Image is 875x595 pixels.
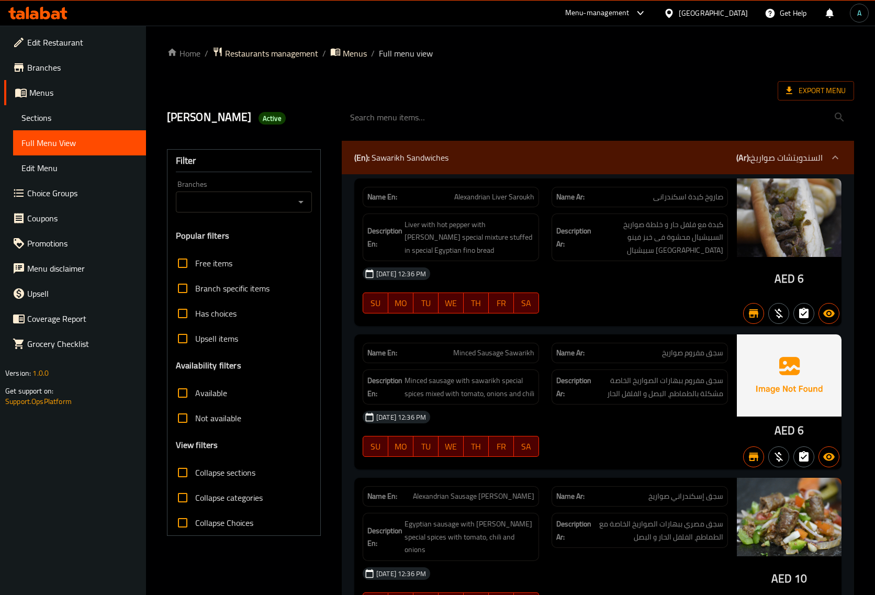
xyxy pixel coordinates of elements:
span: Edit Restaurant [27,36,138,49]
strong: Name En: [367,491,397,502]
span: Export Menu [778,81,854,100]
button: MO [388,293,413,313]
span: WE [443,439,459,454]
span: سجق مفروم صواريخ [662,347,723,358]
span: Grocery Checklist [27,338,138,350]
h3: Availability filters [176,360,241,372]
img: blob_637430381867159221 [737,178,842,257]
span: Upsell [27,287,138,300]
button: Purchased item [768,446,789,467]
li: / [322,47,326,60]
p: السندويتشات صواريخ [736,151,823,164]
div: Menu-management [565,7,630,19]
li: / [371,47,375,60]
strong: Name Ar: [556,347,585,358]
span: A [857,7,861,19]
b: (Ar): [736,150,750,165]
a: Coverage Report [4,306,146,331]
span: 6 [798,420,804,441]
a: Grocery Checklist [4,331,146,356]
span: TH [468,439,485,454]
span: AED [775,420,795,441]
span: MO [392,439,409,454]
span: Coverage Report [27,312,138,325]
a: Menus [4,80,146,105]
div: [GEOGRAPHIC_DATA] [679,7,748,19]
span: SU [367,296,384,311]
span: TU [418,296,434,311]
img: blob_637430390728797256 [737,478,842,556]
span: [DATE] 12:36 PM [372,412,430,422]
span: Restaurants management [225,47,318,60]
button: Purchased item [768,303,789,324]
span: Collapse sections [195,466,255,479]
span: Sections [21,111,138,124]
a: Restaurants management [212,47,318,60]
span: Choice Groups [27,187,138,199]
a: Upsell [4,281,146,306]
button: SA [514,293,539,313]
span: 6 [798,268,804,289]
span: Egyptian sausage with sawarikh special spices with tomato, chili and onions [405,518,534,556]
span: سجق إسكندراني صواريخ [648,491,723,502]
h2: [PERSON_NAME] [167,109,329,125]
button: WE [439,436,464,457]
span: Available [195,387,227,399]
b: (En): [354,150,369,165]
span: Alexandrian Liver Saroukh [454,192,534,203]
strong: Description En: [367,224,402,250]
span: Branch specific items [195,282,270,295]
strong: Name En: [367,347,397,358]
span: TH [468,296,485,311]
span: Liver with hot pepper with sawarikh special mixture stuffed in special Egyptian fino bread [405,218,534,257]
strong: Description Ar: [556,224,591,250]
span: FR [493,296,510,311]
span: Edit Menu [21,162,138,174]
input: search [342,104,854,131]
strong: Description Ar: [556,518,591,543]
span: كبدة مع فلفل حار و خلطة صواريخ السبيشيال محشوة فى خبز فينو مصرى سبيشيال [593,218,723,257]
span: Get support on: [5,384,53,398]
span: FR [493,439,510,454]
span: [DATE] 12:36 PM [372,569,430,579]
button: MO [388,436,413,457]
span: Upsell items [195,332,238,345]
button: WE [439,293,464,313]
span: 10 [794,568,807,589]
span: Has choices [195,307,237,320]
span: Not available [195,412,241,424]
a: Choice Groups [4,181,146,206]
a: Home [167,47,200,60]
span: Promotions [27,237,138,250]
button: TH [464,293,489,313]
a: Support.OpsPlatform [5,395,72,408]
span: Full Menu View [21,137,138,149]
span: Collapse categories [195,491,263,504]
span: 1.0.0 [32,366,49,380]
span: Menu disclaimer [27,262,138,275]
a: Menus [330,47,367,60]
strong: Description En: [367,524,402,550]
span: Branches [27,61,138,74]
button: Branch specific item [743,446,764,467]
a: Edit Menu [13,155,146,181]
button: Not has choices [793,303,814,324]
strong: Name Ar: [556,491,585,502]
div: Active [259,112,286,125]
span: Active [259,114,286,124]
span: Alexandrian Sausage [PERSON_NAME] [413,491,534,502]
span: Menus [29,86,138,99]
span: Minced Sausage Sawarikh [453,347,534,358]
span: AED [775,268,795,289]
span: AED [771,568,792,589]
button: SU [363,293,388,313]
button: Branch specific item [743,303,764,324]
strong: Description Ar: [556,374,591,400]
strong: Name Ar: [556,192,585,203]
h3: View filters [176,439,218,451]
span: WE [443,296,459,311]
a: Edit Restaurant [4,30,146,55]
button: TU [413,293,439,313]
div: (En): Sawarikh Sandwiches(Ar):السندويتشات صواريخ [342,141,854,174]
h3: Popular filters [176,230,312,242]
